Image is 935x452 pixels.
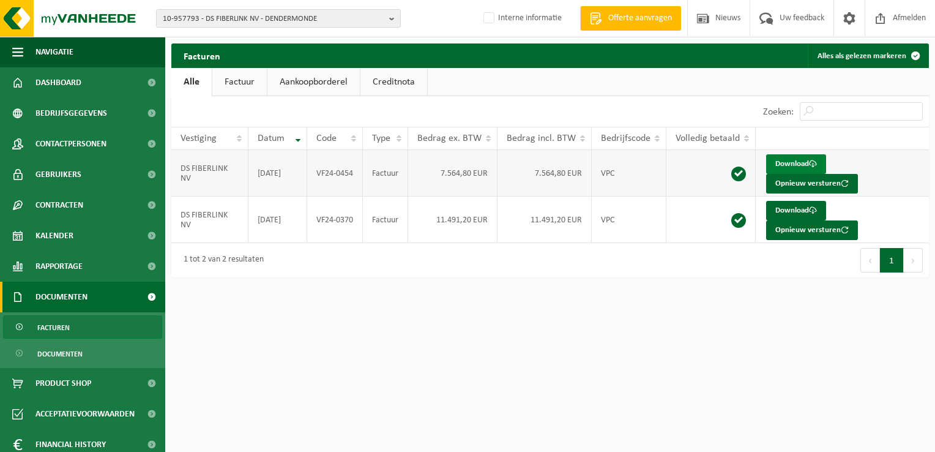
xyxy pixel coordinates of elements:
td: 11.491,20 EUR [408,197,497,243]
a: Documenten [3,342,162,365]
span: Product Shop [35,368,91,399]
td: VPC [592,150,666,197]
span: Kalender [35,220,73,251]
span: Bedrag incl. BTW [507,134,576,143]
span: Documenten [35,282,88,312]
td: VF24-0370 [307,197,363,243]
span: Offerte aanvragen [605,12,675,24]
span: Facturen [37,316,70,339]
button: Alles als gelezen markeren [808,43,928,68]
td: VF24-0454 [307,150,363,197]
span: 10-957793 - DS FIBERLINK NV - DENDERMONDE [163,10,384,28]
span: Type [372,134,390,143]
span: Code [316,134,337,143]
td: Factuur [363,150,408,197]
span: Volledig betaald [676,134,740,143]
a: Download [766,154,826,174]
td: Factuur [363,197,408,243]
a: Alle [171,68,212,96]
span: Contracten [35,190,83,220]
td: [DATE] [248,150,307,197]
a: Offerte aanvragen [580,6,681,31]
a: Aankoopborderel [267,68,360,96]
span: Documenten [37,342,83,366]
a: Download [766,201,826,220]
span: Acceptatievoorwaarden [35,399,135,429]
span: Gebruikers [35,159,81,190]
span: Bedrag ex. BTW [417,134,482,143]
label: Interne informatie [481,9,562,28]
h2: Facturen [171,43,233,67]
span: Bedrijfsgegevens [35,98,107,129]
span: Contactpersonen [35,129,106,159]
td: 7.564,80 EUR [408,150,497,197]
button: 1 [880,248,904,273]
span: Dashboard [35,67,81,98]
td: [DATE] [248,197,307,243]
span: Bedrijfscode [601,134,650,143]
span: Navigatie [35,37,73,67]
button: Opnieuw versturen [766,174,858,194]
span: Vestiging [181,134,217,143]
a: Creditnota [360,68,427,96]
td: 11.491,20 EUR [497,197,592,243]
td: DS FIBERLINK NV [171,150,248,197]
td: VPC [592,197,666,243]
td: DS FIBERLINK NV [171,197,248,243]
span: Rapportage [35,251,83,282]
label: Zoeken: [763,107,794,117]
a: Facturen [3,315,162,339]
button: Previous [860,248,880,273]
td: 7.564,80 EUR [497,150,592,197]
button: 10-957793 - DS FIBERLINK NV - DENDERMONDE [156,9,401,28]
span: Datum [258,134,285,143]
button: Next [904,248,923,273]
div: 1 tot 2 van 2 resultaten [177,249,264,271]
a: Factuur [212,68,267,96]
button: Opnieuw versturen [766,220,858,240]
